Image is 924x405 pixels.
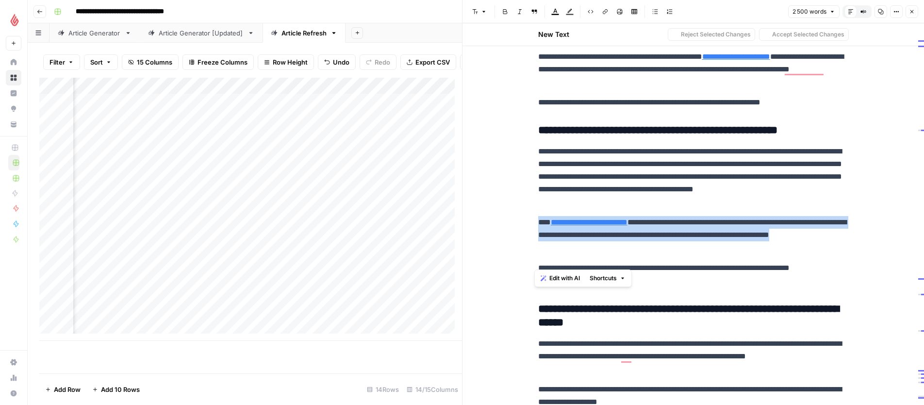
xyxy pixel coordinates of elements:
button: Row Height [258,54,314,70]
span: Row Height [273,57,308,67]
div: Article Generator [68,28,121,38]
button: Shortcuts [586,272,629,285]
button: Sort [84,54,118,70]
span: Add 10 Rows [101,385,140,394]
button: Freeze Columns [182,54,254,70]
span: 15 Columns [137,57,172,67]
button: Workspace: Lightspeed [6,8,21,32]
span: Filter [49,57,65,67]
span: Reject Selected Changes [681,30,751,39]
div: 14 Rows [363,382,403,397]
div: 14/15 Columns [403,382,462,397]
h2: New Text [538,30,569,39]
span: Edit with AI [549,274,580,283]
a: Article Refresh [263,23,346,43]
a: Browse [6,70,21,85]
a: Your Data [6,117,21,132]
span: Freeze Columns [198,57,247,67]
a: Article Generator [49,23,140,43]
div: Article Generator [Updated] [159,28,244,38]
a: Usage [6,370,21,386]
a: Article Generator [Updated] [140,23,263,43]
a: Settings [6,354,21,370]
a: Opportunities [6,101,21,117]
button: Undo [318,54,356,70]
img: Lightspeed Logo [6,11,23,29]
button: Filter [43,54,80,70]
a: Home [6,54,21,70]
button: Accept Selected Changes [759,28,849,41]
button: Edit with AI [537,272,584,285]
button: Add 10 Rows [86,382,146,397]
span: Redo [375,57,390,67]
span: Add Row [54,385,81,394]
span: Sort [90,57,103,67]
span: Export CSV [415,57,450,67]
span: Shortcuts [590,274,617,283]
a: Insights [6,85,21,101]
button: Export CSV [400,54,456,70]
button: Redo [360,54,396,70]
button: Reject Selected Changes [668,28,755,41]
button: 15 Columns [122,54,179,70]
button: 2 500 words [788,5,840,18]
span: Accept Selected Changes [772,30,844,39]
div: Article Refresh [281,28,327,38]
span: 2 500 words [792,7,826,16]
button: Help + Support [6,386,21,401]
span: Undo [333,57,349,67]
button: Add Row [39,382,86,397]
